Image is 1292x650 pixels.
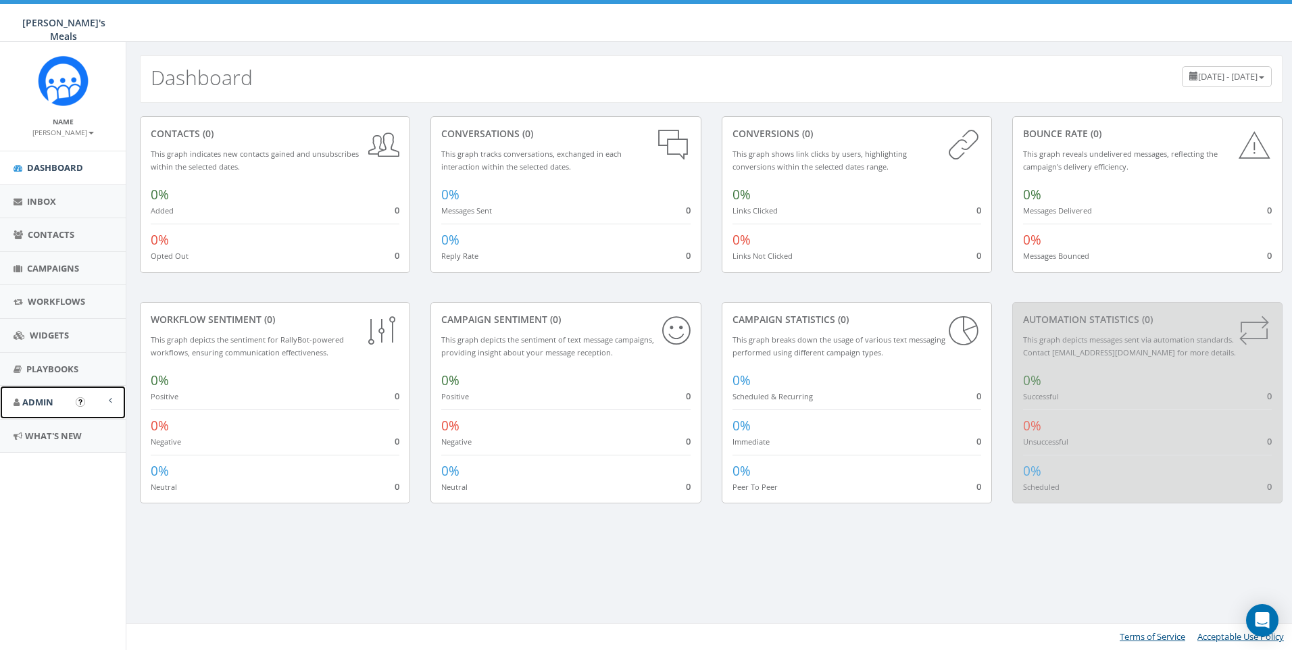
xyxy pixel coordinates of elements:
span: 0% [441,462,459,480]
small: Neutral [441,482,468,492]
span: (0) [799,127,813,140]
div: Campaign Sentiment [441,313,690,326]
span: (0) [835,313,849,326]
span: 0% [441,372,459,389]
small: [PERSON_NAME] [32,128,94,137]
span: 0 [395,249,399,261]
small: Successful [1023,391,1059,401]
span: 0% [732,462,751,480]
span: 0% [732,417,751,434]
div: conversions [732,127,981,141]
span: Dashboard [27,161,83,174]
span: Contacts [28,228,74,241]
span: [DATE] - [DATE] [1198,70,1258,82]
span: Workflows [28,295,85,307]
span: 0 [1267,480,1272,493]
div: contacts [151,127,399,141]
h2: Dashboard [151,66,253,89]
span: 0 [976,480,981,493]
small: This graph shows link clicks by users, highlighting conversions within the selected dates range. [732,149,907,172]
small: Positive [151,391,178,401]
small: Immediate [732,436,770,447]
img: Rally_Corp_Icon_1.png [38,55,89,106]
small: Scheduled [1023,482,1060,492]
small: This graph depicts messages sent via automation standards. Contact [EMAIL_ADDRESS][DOMAIN_NAME] f... [1023,334,1236,357]
span: 0 [395,480,399,493]
span: 0 [1267,390,1272,402]
span: 0% [1023,417,1041,434]
span: 0 [395,204,399,216]
span: 0% [151,462,169,480]
div: Automation Statistics [1023,313,1272,326]
span: 0% [151,231,169,249]
span: 0 [1267,204,1272,216]
span: 0% [732,231,751,249]
span: 0% [1023,186,1041,203]
span: 0 [686,204,691,216]
small: This graph tracks conversations, exchanged in each interaction within the selected dates. [441,149,622,172]
small: Links Clicked [732,205,778,216]
span: 0 [686,249,691,261]
a: Terms of Service [1120,630,1185,643]
small: This graph depicts the sentiment for RallyBot-powered workflows, ensuring communication effective... [151,334,344,357]
span: 0% [151,417,169,434]
span: What's New [25,430,82,442]
small: Negative [441,436,472,447]
span: (0) [200,127,214,140]
span: 0% [441,231,459,249]
span: 0 [976,249,981,261]
div: conversations [441,127,690,141]
small: Messages Bounced [1023,251,1089,261]
span: 0% [151,186,169,203]
span: (0) [1139,313,1153,326]
span: 0 [976,204,981,216]
small: This graph breaks down the usage of various text messaging performed using different campaign types. [732,334,945,357]
span: (0) [262,313,275,326]
span: 0 [686,390,691,402]
small: Added [151,205,174,216]
a: Acceptable Use Policy [1197,630,1284,643]
span: 0 [395,435,399,447]
small: Messages Sent [441,205,492,216]
small: Scheduled & Recurring [732,391,813,401]
small: This graph depicts the sentiment of text message campaigns, providing insight about your message ... [441,334,654,357]
span: 0% [441,186,459,203]
span: 0% [1023,372,1041,389]
span: 0 [686,435,691,447]
div: Workflow Sentiment [151,313,399,326]
span: 0 [976,435,981,447]
span: 0% [732,186,751,203]
span: 0 [976,390,981,402]
small: Unsuccessful [1023,436,1068,447]
small: Links Not Clicked [732,251,793,261]
small: Peer To Peer [732,482,778,492]
span: (0) [520,127,533,140]
small: Negative [151,436,181,447]
span: 0% [732,372,751,389]
div: Campaign Statistics [732,313,981,326]
span: 0 [395,390,399,402]
span: Widgets [30,329,69,341]
button: Open In-App Guide [76,397,85,407]
div: Bounce Rate [1023,127,1272,141]
small: Reply Rate [441,251,478,261]
span: 0% [151,372,169,389]
span: 0 [1267,249,1272,261]
small: Name [53,117,74,126]
span: 0% [1023,231,1041,249]
span: 0 [1267,435,1272,447]
small: Messages Delivered [1023,205,1092,216]
small: Opted Out [151,251,189,261]
span: 0 [686,480,691,493]
span: [PERSON_NAME]'s Meals [22,16,105,43]
small: Neutral [151,482,177,492]
div: Open Intercom Messenger [1246,604,1278,636]
span: Inbox [27,195,56,207]
span: (0) [547,313,561,326]
small: This graph reveals undelivered messages, reflecting the campaign's delivery efficiency. [1023,149,1218,172]
small: This graph indicates new contacts gained and unsubscribes within the selected dates. [151,149,359,172]
span: Admin [22,396,53,408]
span: Campaigns [27,262,79,274]
span: Playbooks [26,363,78,375]
span: (0) [1088,127,1101,140]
